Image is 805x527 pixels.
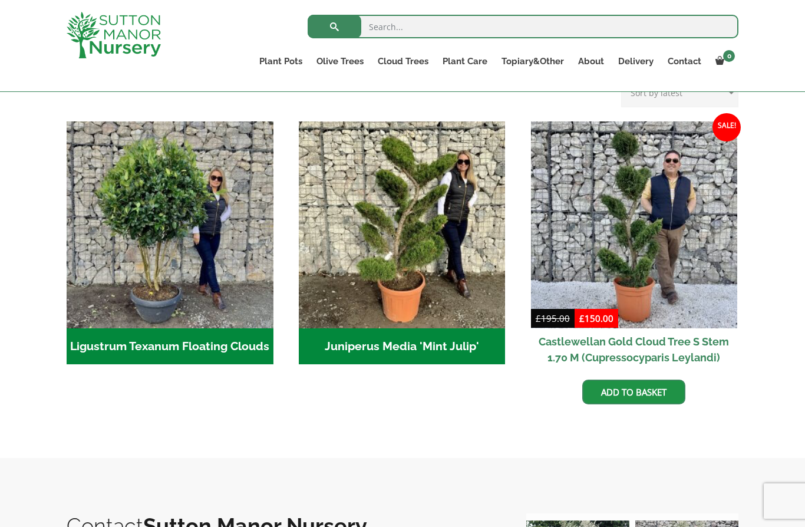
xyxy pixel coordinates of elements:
a: Topiary&Other [494,53,571,70]
bdi: 150.00 [579,312,613,324]
a: Visit product category Ligustrum Texanum Floating Clouds [67,121,273,364]
a: Contact [661,53,708,70]
a: Add to basket: “Castlewellan Gold Cloud Tree S Stem 1.70 M (Cupressocyparis Leylandi)” [582,380,685,404]
bdi: 195.00 [536,312,570,324]
span: Sale! [712,113,741,141]
a: Plant Care [436,53,494,70]
img: Castlewellan Gold Cloud Tree S Stem 1.70 M (Cupressocyparis Leylandi) [531,121,738,328]
select: Shop order [621,78,738,107]
a: Olive Trees [309,53,371,70]
a: Visit product category Juniperus Media 'Mint Julip' [299,121,506,364]
a: Cloud Trees [371,53,436,70]
a: Sale! Castlewellan Gold Cloud Tree S Stem 1.70 M (Cupressocyparis Leylandi) [531,121,738,371]
img: logo [67,12,161,58]
span: 0 [723,50,735,62]
a: About [571,53,611,70]
input: Search... [308,15,738,38]
span: £ [579,312,585,324]
a: Plant Pots [252,53,309,70]
a: Delivery [611,53,661,70]
h2: Juniperus Media 'Mint Julip' [299,328,506,365]
span: £ [536,312,541,324]
h2: Ligustrum Texanum Floating Clouds [67,328,273,365]
a: 0 [708,53,738,70]
img: Juniperus Media 'Mint Julip' [299,121,506,328]
h2: Castlewellan Gold Cloud Tree S Stem 1.70 M (Cupressocyparis Leylandi) [531,328,738,371]
img: Ligustrum Texanum Floating Clouds [67,121,273,328]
